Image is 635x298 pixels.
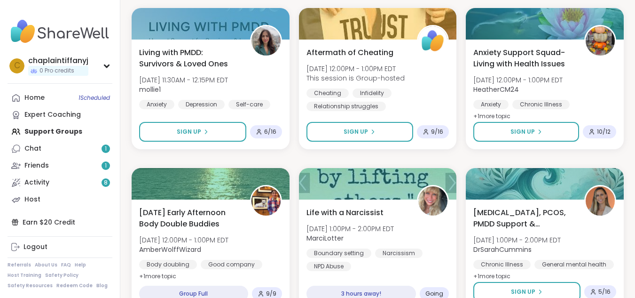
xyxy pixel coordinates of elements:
[139,100,174,109] div: Anxiety
[201,260,262,269] div: Good company
[418,186,447,216] img: MarciLotter
[28,56,88,66] div: chaplaintiffanyj
[228,100,270,109] div: Self-care
[8,282,53,289] a: Safety Resources
[473,85,519,94] b: HeatherCM24
[8,272,41,279] a: Host Training
[8,140,112,157] a: Chat1
[306,224,394,234] span: [DATE] 1:00PM - 2:00PM EDT
[473,245,532,254] b: DrSarahCummins
[39,67,74,75] span: 0 Pro credits
[139,47,240,70] span: Living with PMDD: Survivors & Loved Ones
[473,75,563,85] span: [DATE] 12:00PM - 1:00PM EDT
[24,93,45,103] div: Home
[8,89,112,106] a: Home1Scheduled
[14,60,20,72] span: c
[306,234,344,243] b: MarciLotter
[78,94,110,102] span: 1 Scheduled
[473,122,579,142] button: Sign Up
[306,262,351,271] div: NPD Abuse
[45,272,78,279] a: Safety Policy
[473,260,531,269] div: Chronic Illness
[24,178,49,187] div: Activity
[105,162,107,170] span: 1
[8,262,31,268] a: Referrals
[306,89,349,98] div: Cheating
[344,128,368,136] span: Sign Up
[8,174,112,191] a: Activity8
[8,191,112,208] a: Host
[266,290,276,298] span: 9 / 9
[431,128,443,136] span: 9 / 16
[511,288,535,296] span: Sign Up
[139,245,201,254] b: AmberWolffWizard
[24,195,40,204] div: Host
[61,262,71,268] a: FAQ
[178,100,225,109] div: Depression
[139,85,161,94] b: mollie1
[512,100,570,109] div: Chronic Illness
[139,235,228,245] span: [DATE] 12:00PM - 1:00PM EDT
[473,235,561,245] span: [DATE] 1:00PM - 2:00PM EDT
[139,260,197,269] div: Body doubling
[139,75,228,85] span: [DATE] 11:30AM - 12:15PM EDT
[306,122,414,142] button: Sign Up
[534,260,614,269] div: General mental health
[177,128,201,136] span: Sign Up
[425,290,443,298] span: Going
[375,249,423,258] div: Narcissism
[418,26,447,56] img: ShareWell
[24,144,41,153] div: Chat
[306,102,386,111] div: Relationship struggles
[251,26,281,56] img: mollie1
[24,242,47,252] div: Logout
[35,262,57,268] a: About Us
[96,282,108,289] a: Blog
[139,122,246,142] button: Sign Up
[8,106,112,123] a: Expert Coaching
[105,145,107,153] span: 1
[586,26,615,56] img: HeatherCM24
[353,89,392,98] div: Infidelity
[251,186,281,216] img: AmberWolffWizard
[24,110,81,120] div: Expert Coaching
[597,128,611,136] span: 10 / 12
[8,214,112,231] div: Earn $20 Credit
[56,282,93,289] a: Redeem Code
[306,207,384,218] span: Life with a Narcissist
[306,64,405,73] span: [DATE] 12:00PM - 1:00PM EDT
[473,100,509,109] div: Anxiety
[306,249,371,258] div: Boundary setting
[306,73,405,83] span: This session is Group-hosted
[473,207,574,230] span: [MEDICAL_DATA], PCOS, PMDD Support & Empowerment
[473,47,574,70] span: Anxiety Support Squad- Living with Health Issues
[306,47,393,58] span: Aftermath of Cheating
[24,161,49,170] div: Friends
[264,128,276,136] span: 6 / 16
[75,262,86,268] a: Help
[104,179,108,187] span: 8
[8,157,112,174] a: Friends1
[8,239,112,256] a: Logout
[8,15,112,48] img: ShareWell Nav Logo
[139,207,240,230] span: [DATE] Early Afternoon Body Double Buddies
[510,128,535,136] span: Sign Up
[598,288,611,296] span: 5 / 16
[586,186,615,216] img: DrSarahCummins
